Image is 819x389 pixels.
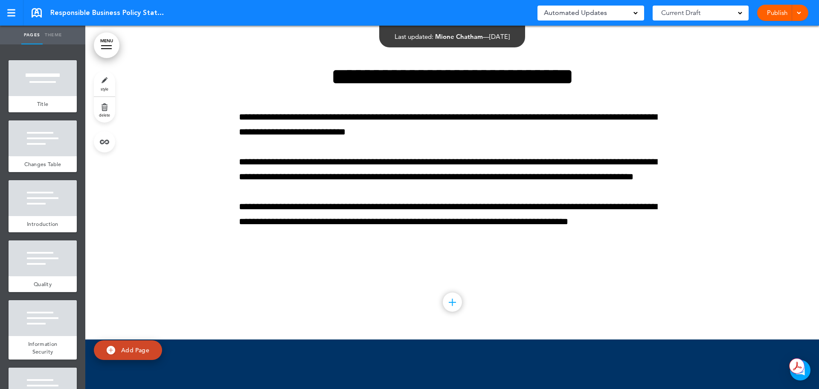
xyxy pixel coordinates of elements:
a: Theme [43,26,64,44]
span: Introduction [27,220,58,228]
span: Responsible Business Policy Statement [50,8,166,18]
span: Title [37,100,49,108]
a: style [94,71,115,97]
a: Introduction [9,216,77,232]
span: Mione Chatham [435,32,483,41]
a: delete [94,97,115,123]
span: delete [99,112,110,117]
span: Quality [34,281,52,288]
span: Automated Updates [544,7,607,19]
a: Information Security [9,336,77,360]
span: Changes Table [24,161,61,168]
span: style [101,86,108,91]
span: Current Draft [661,7,700,19]
span: Last updated: [395,32,433,41]
div: — [395,33,510,40]
span: [DATE] [489,32,510,41]
a: Publish [764,5,790,21]
a: Add Page [94,340,162,360]
a: MENU [94,32,119,58]
a: Quality [9,276,77,292]
span: Add Page [121,346,149,354]
span: Information Security [28,340,57,355]
a: Changes Table [9,156,77,173]
a: Pages [21,26,43,44]
a: Title [9,96,77,112]
img: add.svg [107,346,115,354]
